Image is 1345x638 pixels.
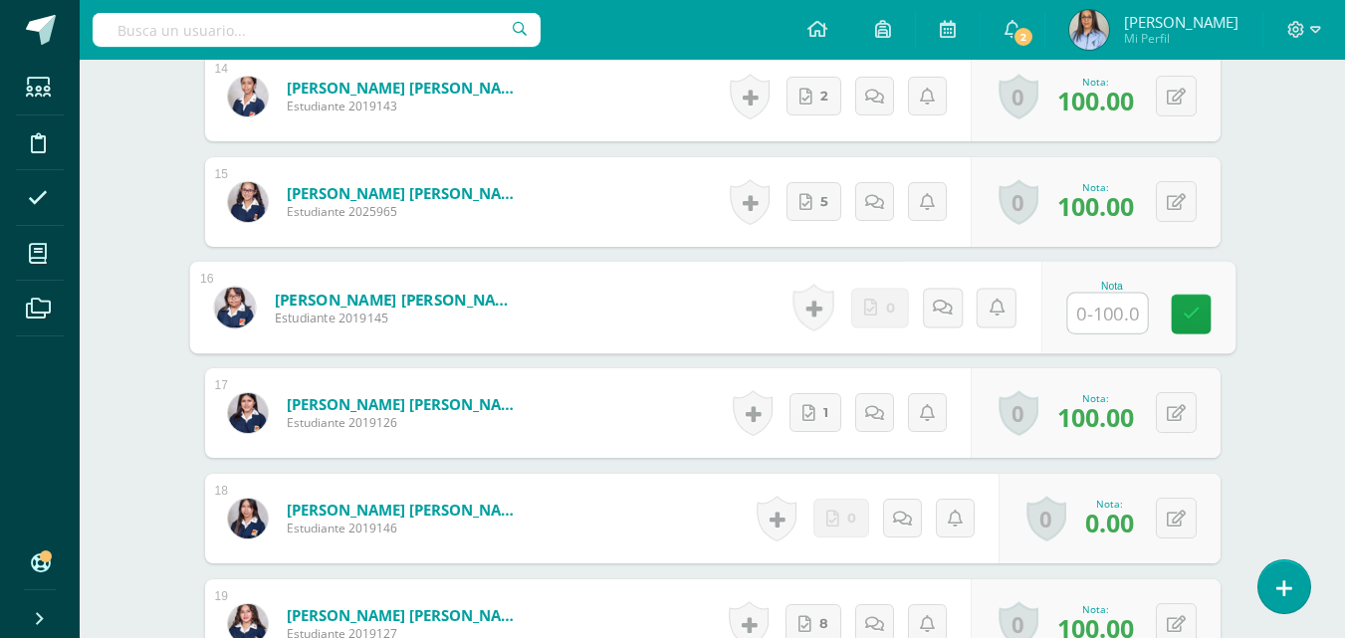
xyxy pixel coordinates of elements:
[847,500,856,536] span: 0
[1057,400,1134,434] span: 100.00
[999,179,1038,225] a: 0
[214,287,255,327] img: f6b38587403c78609ffcb1ede541a1f2.png
[228,393,268,433] img: 2fb1e304855c04bea3018b4fc400c61e.png
[1012,26,1034,48] span: 2
[274,289,520,310] a: [PERSON_NAME] [PERSON_NAME]
[1057,75,1134,89] div: Nota:
[1026,496,1066,541] a: 0
[1085,506,1134,539] span: 0.00
[1066,281,1157,292] div: Nota
[287,500,526,520] a: [PERSON_NAME] [PERSON_NAME]
[1069,10,1109,50] img: 70b1105214193c847cd35a8087b967c7.png
[1057,84,1134,117] span: 100.00
[823,394,828,431] span: 1
[93,13,541,47] input: Busca un usuario...
[820,183,828,220] span: 5
[1057,180,1134,194] div: Nota:
[287,520,526,536] span: Estudiante 2019146
[274,310,520,327] span: Estudiante 2019145
[885,289,894,326] span: 0
[287,394,526,414] a: [PERSON_NAME] [PERSON_NAME]
[1067,294,1147,333] input: 0-100.0
[228,77,268,116] img: 483b0937ac6117f7eda5fdbb2bffc219.png
[1124,12,1238,32] span: [PERSON_NAME]
[999,390,1038,436] a: 0
[287,98,526,114] span: Estudiante 2019143
[287,78,526,98] a: [PERSON_NAME] [PERSON_NAME]
[786,77,841,115] a: 2
[1057,189,1134,223] span: 100.00
[287,414,526,431] span: Estudiante 2019126
[287,203,526,220] span: Estudiante 2025965
[1085,497,1134,511] div: Nota:
[228,499,268,538] img: 9500abc2b0f0c91a1a961b4eaa636b58.png
[1124,30,1238,47] span: Mi Perfil
[786,182,841,221] a: 5
[789,393,841,432] a: 1
[287,183,526,203] a: [PERSON_NAME] [PERSON_NAME]
[287,605,526,625] a: [PERSON_NAME] [PERSON_NAME]
[820,78,828,114] span: 2
[228,182,268,222] img: dd25d38a0bfc172cd6e51b0a86eadcfc.png
[1057,391,1134,405] div: Nota:
[999,74,1038,119] a: 0
[1057,602,1134,616] div: Nota:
